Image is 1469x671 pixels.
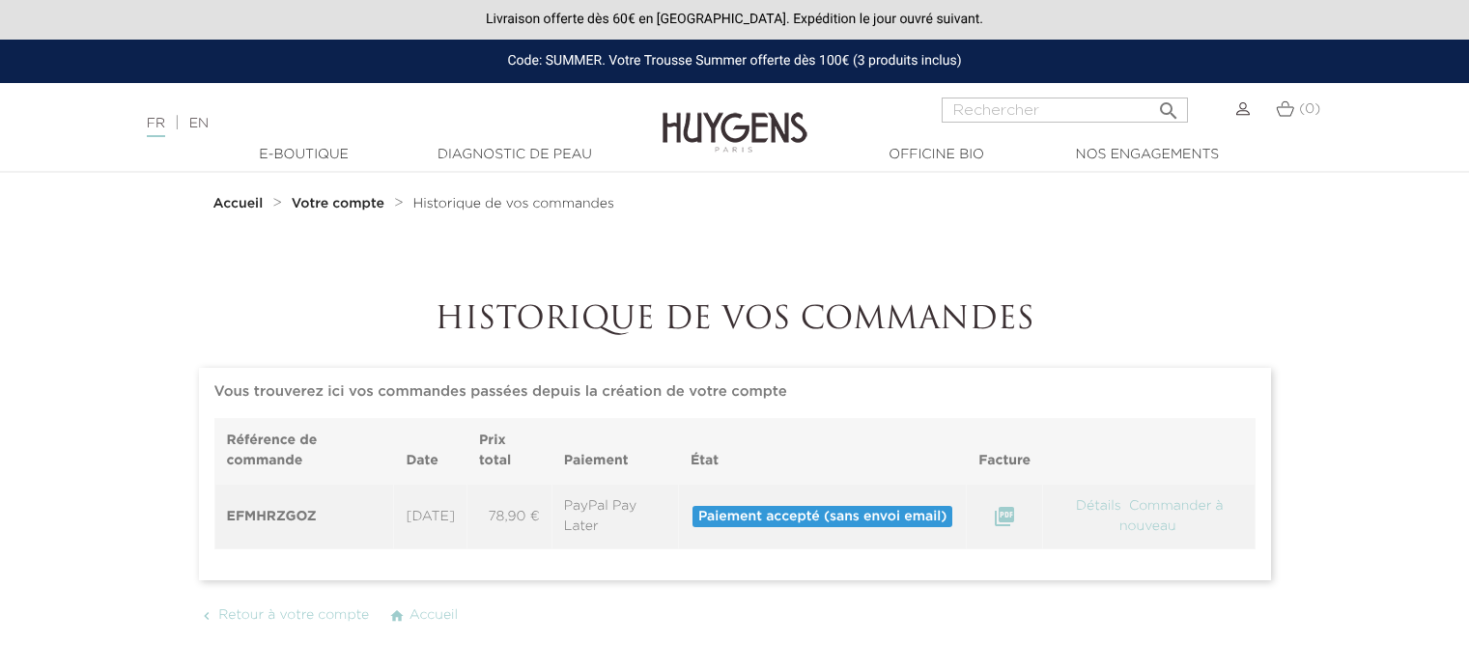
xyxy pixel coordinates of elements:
td: 78,90 € [467,484,552,549]
button:  [1151,92,1186,118]
th: Paiement [551,419,678,485]
i:  [993,505,1016,528]
i:  [199,608,214,624]
a: Détails [1074,499,1123,513]
th: Facture [967,419,1043,485]
span: Retour à votre compte [218,609,369,623]
a:  [993,510,1016,523]
div: | [137,112,598,135]
th: EFMHRZGOZ [214,484,394,549]
strong: Accueil [213,197,264,210]
a: Officine Bio [840,145,1033,165]
h1: Historique de vos commandes [199,302,1271,339]
th: Date [394,419,467,485]
th: État [678,419,966,485]
td: PayPal Pay Later [551,484,678,549]
i:  [1157,94,1180,117]
input: Rechercher [942,98,1188,123]
a: Accueil [213,196,268,211]
span: Accueil [410,609,458,623]
a: Historique de vos commandes [413,196,614,211]
h6: Vous trouverez ici vos commandes passées depuis la création de votre compte [214,383,1256,401]
i:  [389,608,405,624]
a: Diagnostic de peau [418,145,611,165]
a:  Retour à votre compte [199,608,375,624]
a: Commander à nouveau [1119,499,1224,533]
img: Huygens [663,81,807,155]
a: E-Boutique [208,145,401,165]
th: Référence de commande [214,419,394,485]
a: Nos engagements [1051,145,1244,165]
a:  Accueil [389,608,458,624]
th: Prix total [467,419,552,485]
td: [DATE] [394,484,467,549]
a: EN [189,117,209,130]
span: (0) [1299,102,1320,116]
span: Paiement accepté (sans envoi email) [692,506,952,527]
span: Historique de vos commandes [413,197,614,210]
a: FR [147,117,165,137]
a: Votre compte [292,196,389,211]
strong: Votre compte [292,197,384,210]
